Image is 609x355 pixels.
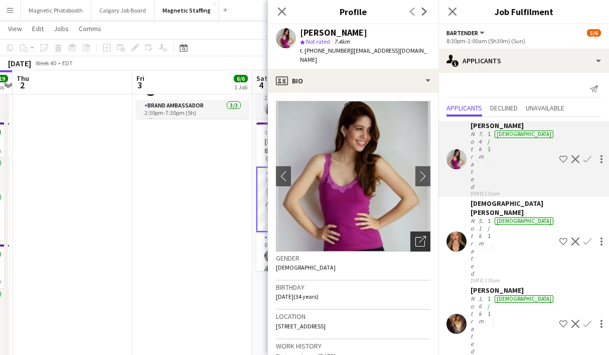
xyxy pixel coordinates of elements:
[264,129,343,136] span: 8:30pm-2:00am (5h30m) (Sun)
[477,130,486,190] div: 7.4km
[410,231,430,252] div: Open photos pop-in
[62,59,73,67] div: EDT
[4,22,26,35] a: View
[477,295,486,355] div: 1.6km
[28,22,48,35] a: Edit
[276,254,430,263] h3: Gender
[276,322,326,330] span: [STREET_ADDRESS]
[256,232,369,281] app-card-role: Server2/28:30pm-2:00am (5h30m)[PERSON_NAME][PERSON_NAME]
[8,58,31,68] div: [DATE]
[438,5,609,18] h3: Job Fulfilment
[300,28,367,37] div: [PERSON_NAME]
[477,217,486,277] div: 5.1km
[256,137,369,155] h3: [PERSON_NAME]'s 50th Birthday - Private Event 3226
[471,277,555,284] div: [DATE] 3:29pm
[79,24,101,33] span: Comms
[276,293,319,300] span: [DATE] (34 years)
[471,130,477,190] div: Not rated
[300,47,427,63] span: | [EMAIL_ADDRESS][DOMAIN_NAME]
[32,24,44,33] span: Edit
[8,24,22,33] span: View
[488,130,491,153] app-skills-label: 1/1
[234,83,247,91] div: 1 Job
[300,47,352,54] span: t. [PHONE_NUMBER]
[332,38,352,45] span: 7.4km
[495,131,553,138] div: [DEMOGRAPHIC_DATA]
[268,69,438,93] div: Bio
[256,74,267,83] span: Sat
[471,286,555,295] div: [PERSON_NAME]
[75,22,105,35] a: Comms
[438,49,609,73] div: Applicants
[471,217,477,277] div: Not rated
[446,29,478,37] span: Bartender
[256,85,369,134] app-card-role: Brand Ambassador2/22:30pm-7:30pm (5h)[PERSON_NAME]
[15,79,29,91] span: 2
[33,59,58,67] span: Week 40
[91,1,155,20] button: Calgary Job Board
[136,100,249,163] app-card-role: Brand Ambassador3/32:30pm-7:30pm (5h)
[488,295,491,317] app-skills-label: 1/1
[50,22,73,35] a: Jobs
[256,123,369,271] app-job-card: 8:30pm-2:00am (5h30m) (Sun)5/6[PERSON_NAME]'s 50th Birthday - Private Event 3226 [GEOGRAPHIC_DATA...
[276,264,336,271] span: [DEMOGRAPHIC_DATA]
[495,217,553,225] div: [DEMOGRAPHIC_DATA]
[17,74,29,83] span: Thu
[446,37,601,45] div: 8:30pm-2:00am (5h30m) (Sun)
[136,74,144,83] span: Fri
[234,75,248,82] span: 6/6
[276,283,430,292] h3: Birthday
[471,199,555,217] div: [DEMOGRAPHIC_DATA][PERSON_NAME]
[135,79,144,91] span: 3
[54,24,69,33] span: Jobs
[471,190,555,197] div: [DATE] 1:51pm
[526,104,564,111] span: Unavailable
[488,217,491,240] app-skills-label: 1/1
[306,38,330,45] span: Not rated
[471,121,555,130] div: [PERSON_NAME]
[268,5,438,18] h3: Profile
[587,29,601,37] span: 5/6
[495,295,553,303] div: [DEMOGRAPHIC_DATA]
[471,295,477,355] div: Not rated
[276,312,430,321] h3: Location
[446,29,486,37] button: Bartender
[276,101,430,252] img: Crew avatar or photo
[255,79,267,91] span: 4
[155,1,219,20] button: Magnetic Staffing
[490,104,518,111] span: Declined
[256,167,369,232] app-card-role: Bartender6A2/38:30pm-2:00am (5h30m)[PERSON_NAME][PERSON_NAME]
[446,104,482,111] span: Applicants
[276,341,430,350] h3: Work history
[21,1,91,20] button: Magnetic Photobooth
